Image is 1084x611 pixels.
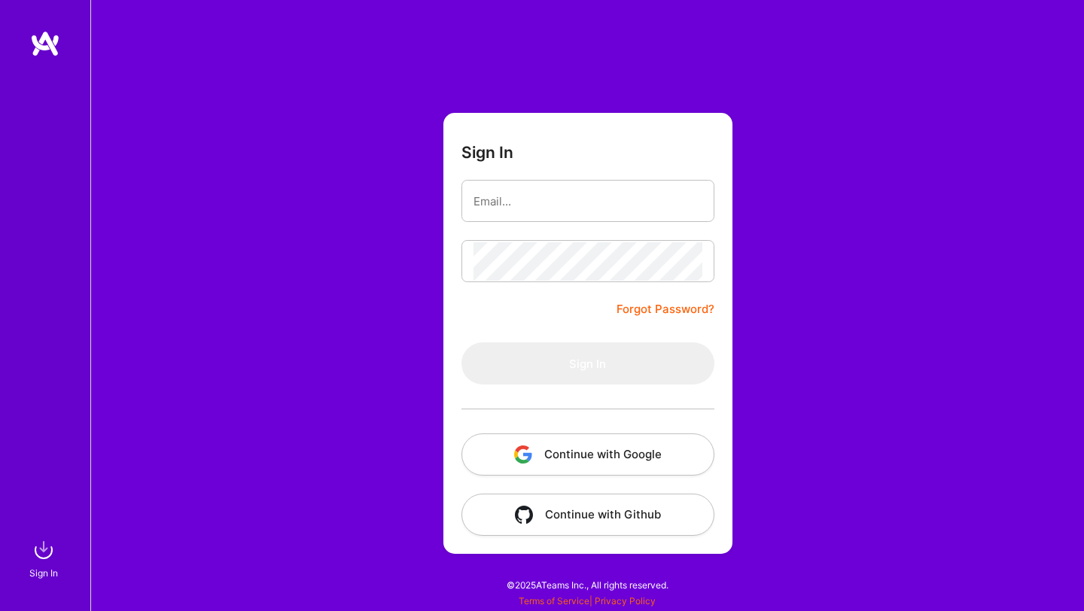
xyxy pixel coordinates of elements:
[461,342,714,385] button: Sign In
[29,535,59,565] img: sign in
[514,445,532,464] img: icon
[515,506,533,524] img: icon
[473,182,702,220] input: Email...
[461,494,714,536] button: Continue with Github
[30,30,60,57] img: logo
[461,143,513,162] h3: Sign In
[617,300,714,318] a: Forgot Password?
[90,566,1084,603] div: © 2025 ATeams Inc., All rights reserved.
[32,535,59,581] a: sign inSign In
[29,565,58,581] div: Sign In
[519,595,589,606] a: Terms of Service
[595,595,656,606] a: Privacy Policy
[519,595,656,606] span: |
[461,433,714,476] button: Continue with Google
